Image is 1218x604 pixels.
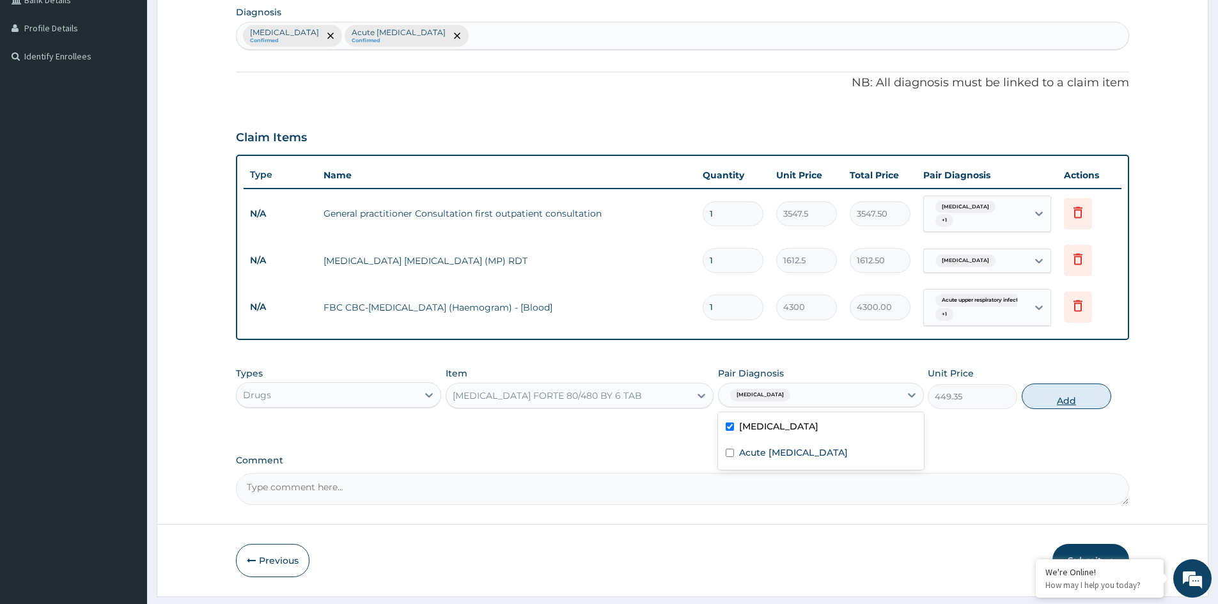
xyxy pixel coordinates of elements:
td: N/A [244,202,317,226]
img: d_794563401_company_1708531726252_794563401 [24,64,52,96]
small: Confirmed [250,38,319,44]
p: [MEDICAL_DATA] [250,27,319,38]
span: Acute upper respiratory infect... [935,294,1028,307]
div: Minimize live chat window [210,6,240,37]
button: Previous [236,544,309,577]
label: [MEDICAL_DATA] [739,420,818,433]
label: Item [446,367,467,380]
div: Drugs [243,389,271,401]
button: Add [1022,383,1111,409]
label: Pair Diagnosis [718,367,784,380]
div: We're Online! [1045,566,1154,578]
th: Unit Price [770,162,843,188]
label: Unit Price [928,367,974,380]
th: Total Price [843,162,917,188]
span: [MEDICAL_DATA] [730,389,790,401]
button: Submit [1052,544,1129,577]
label: Diagnosis [236,6,281,19]
td: [MEDICAL_DATA] [MEDICAL_DATA] (MP) RDT [317,248,696,274]
th: Actions [1058,162,1121,188]
td: FBC CBC-[MEDICAL_DATA] (Haemogram) - [Blood] [317,295,696,320]
span: We're online! [74,161,176,290]
th: Type [244,163,317,187]
td: N/A [244,249,317,272]
span: [MEDICAL_DATA] [935,201,995,213]
label: Acute [MEDICAL_DATA] [739,446,848,459]
p: NB: All diagnosis must be linked to a claim item [236,75,1129,91]
span: remove selection option [451,30,463,42]
td: N/A [244,295,317,319]
p: How may I help you today? [1045,580,1154,591]
div: Chat with us now [66,72,215,88]
th: Quantity [696,162,770,188]
th: Pair Diagnosis [917,162,1058,188]
label: Comment [236,455,1129,466]
textarea: Type your message and hit 'Enter' [6,349,244,394]
th: Name [317,162,696,188]
p: Acute [MEDICAL_DATA] [352,27,446,38]
span: remove selection option [325,30,336,42]
label: Types [236,368,263,379]
span: + 1 [935,308,953,321]
span: + 1 [935,214,953,227]
div: [MEDICAL_DATA] FORTE 80/480 BY 6 TAB [453,389,642,402]
span: [MEDICAL_DATA] [935,254,995,267]
small: Confirmed [352,38,446,44]
h3: Claim Items [236,131,307,145]
td: General practitioner Consultation first outpatient consultation [317,201,696,226]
